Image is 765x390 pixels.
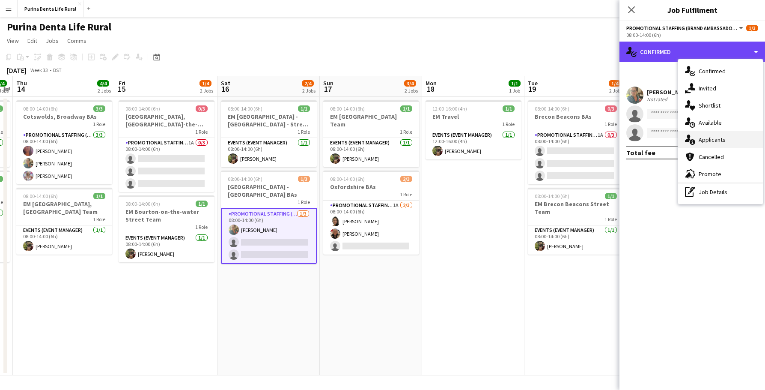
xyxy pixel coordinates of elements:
app-job-card: 08:00-14:00 (6h)1/3[GEOGRAPHIC_DATA] - [GEOGRAPHIC_DATA] BAs1 RolePromotional Staffing (Brand Amb... [221,171,317,264]
span: 2/4 [302,80,314,87]
h3: EM [GEOGRAPHIC_DATA] Team [323,113,419,128]
div: Job Details [678,183,763,201]
span: 1/4 [199,80,211,87]
app-card-role: Promotional Staffing (Brand Ambassadors)1A2/308:00-14:00 (6h)[PERSON_NAME][PERSON_NAME] [323,201,419,255]
span: 08:00-14:00 (6h) [125,201,160,207]
span: 1 Role [298,199,310,205]
h3: [GEOGRAPHIC_DATA] - [GEOGRAPHIC_DATA] BAs [221,183,317,198]
span: 4/4 [97,80,109,87]
div: 2 Jobs [302,87,316,94]
a: Comms [64,35,90,46]
div: Invited [678,80,763,97]
span: 1 Role [604,121,617,127]
app-card-role: Events (Event Manager)1/108:00-14:00 (6h)[PERSON_NAME] [221,138,317,167]
div: Promote [678,165,763,183]
h3: EM [GEOGRAPHIC_DATA] - [GEOGRAPHIC_DATA] - Street Team [221,113,317,128]
span: 0/3 [605,105,617,112]
span: 1/1 [400,105,412,112]
span: 1 Role [93,216,105,222]
div: Shortlist [678,97,763,114]
app-card-role: Events (Event Manager)1/108:00-14:00 (6h)[PERSON_NAME] [119,233,214,262]
div: BST [53,67,62,73]
app-card-role: Events (Event Manager)1/112:00-16:00 (4h)[PERSON_NAME] [426,130,521,159]
span: 08:00-14:00 (6h) [330,176,365,182]
div: Available [678,114,763,131]
span: 1 Role [604,216,617,222]
h3: Brecon Beacons BAs [528,113,624,120]
app-job-card: 08:00-14:00 (6h)1/1EM Brecon Beacons Street Team1 RoleEvents (Event Manager)1/108:00-14:00 (6h)[P... [528,188,624,255]
span: 1 Role [400,191,412,198]
app-job-card: 08:00-14:00 (6h)1/1EM [GEOGRAPHIC_DATA], [GEOGRAPHIC_DATA] Team1 RoleEvents (Event Manager)1/108:... [16,188,112,255]
app-job-card: 08:00-14:00 (6h)0/3[GEOGRAPHIC_DATA], [GEOGRAPHIC_DATA]-the-water BAs1 RolePromotional Staffing (... [119,100,214,192]
app-job-card: 08:00-14:00 (6h)0/3Brecon Beacons BAs1 RolePromotional Staffing (Brand Ambassadors)1A0/308:00-14:... [528,100,624,184]
span: Thu [16,79,27,87]
h3: [GEOGRAPHIC_DATA], [GEOGRAPHIC_DATA]-the-water BAs [119,113,214,128]
div: 08:00-14:00 (6h) [626,32,758,38]
span: Promotional Staffing (Brand Ambassadors) [626,25,738,31]
h3: Job Fulfilment [619,4,765,15]
div: [PERSON_NAME] [647,88,692,96]
span: 16 [220,84,230,94]
div: Confirmed [619,42,765,62]
span: 08:00-14:00 (6h) [23,193,58,199]
span: Sat [221,79,230,87]
a: Edit [24,35,41,46]
h3: EM Brecon Beacons Street Team [528,200,624,216]
h3: EM [GEOGRAPHIC_DATA], [GEOGRAPHIC_DATA] Team [16,200,112,216]
h3: EM Bourton-on-the-water Street Team [119,208,214,223]
span: 17 [322,84,333,94]
span: 08:00-14:00 (6h) [228,105,262,112]
a: View [3,35,22,46]
div: 2 Jobs [200,87,213,94]
a: Jobs [42,35,62,46]
span: 08:00-14:00 (6h) [535,193,569,199]
span: 1/3 [298,176,310,182]
span: Edit [27,37,37,45]
span: 2/3 [400,176,412,182]
span: 1 Role [502,121,515,127]
span: 1/1 [503,105,515,112]
div: Applicants [678,131,763,148]
span: 08:00-14:00 (6h) [23,105,58,112]
span: 0/3 [196,105,208,112]
app-card-role: Promotional Staffing (Brand Ambassadors)3/308:00-14:00 (6h)[PERSON_NAME][PERSON_NAME][PERSON_NAME] [16,130,112,184]
div: Not rated [647,96,669,102]
h3: Cotswolds, Broadway BAs [16,113,112,120]
app-card-role: Promotional Staffing (Brand Ambassadors)1/308:00-14:00 (6h)[PERSON_NAME] [221,208,317,264]
span: 3/4 [404,80,416,87]
div: 08:00-14:00 (6h)1/1EM [GEOGRAPHIC_DATA] - [GEOGRAPHIC_DATA] - Street Team1 RoleEvents (Event Mana... [221,100,317,167]
span: 1 Role [195,129,208,135]
span: 08:00-14:00 (6h) [125,105,160,112]
span: 18 [424,84,437,94]
div: 08:00-14:00 (6h)3/3Cotswolds, Broadway BAs1 RolePromotional Staffing (Brand Ambassadors)3/308:00-... [16,100,112,184]
div: 2 Jobs [98,87,111,94]
span: 1/3 [746,25,758,31]
app-job-card: 12:00-16:00 (4h)1/1EM Travel1 RoleEvents (Event Manager)1/112:00-16:00 (4h)[PERSON_NAME] [426,100,521,159]
h3: Oxfordshire BAs [323,183,419,191]
div: Cancelled [678,148,763,165]
div: 08:00-14:00 (6h)1/1EM Bourton-on-the-water Street Team1 RoleEvents (Event Manager)1/108:00-14:00 ... [119,195,214,262]
div: 1 Job [509,87,520,94]
app-job-card: 08:00-14:00 (6h)1/1EM [GEOGRAPHIC_DATA] Team1 RoleEvents (Event Manager)1/108:00-14:00 (6h)[PERSO... [323,100,419,167]
app-job-card: 08:00-14:00 (6h)2/3Oxfordshire BAs1 RolePromotional Staffing (Brand Ambassadors)1A2/308:00-14:00 ... [323,171,419,255]
div: 2 Jobs [609,87,622,94]
button: Promotional Staffing (Brand Ambassadors) [626,25,744,31]
span: Tue [528,79,538,87]
app-card-role: Events (Event Manager)1/108:00-14:00 (6h)[PERSON_NAME] [323,138,419,167]
span: Week 33 [28,67,50,73]
span: View [7,37,19,45]
div: 2 Jobs [405,87,418,94]
span: 1/1 [605,193,617,199]
button: Purina Denta Life Rural [18,0,83,17]
app-card-role: Events (Event Manager)1/108:00-14:00 (6h)[PERSON_NAME] [528,225,624,255]
span: 19 [527,84,538,94]
h3: EM Travel [426,113,521,120]
span: 08:00-14:00 (6h) [330,105,365,112]
span: 1 Role [93,121,105,127]
span: 1/1 [196,201,208,207]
